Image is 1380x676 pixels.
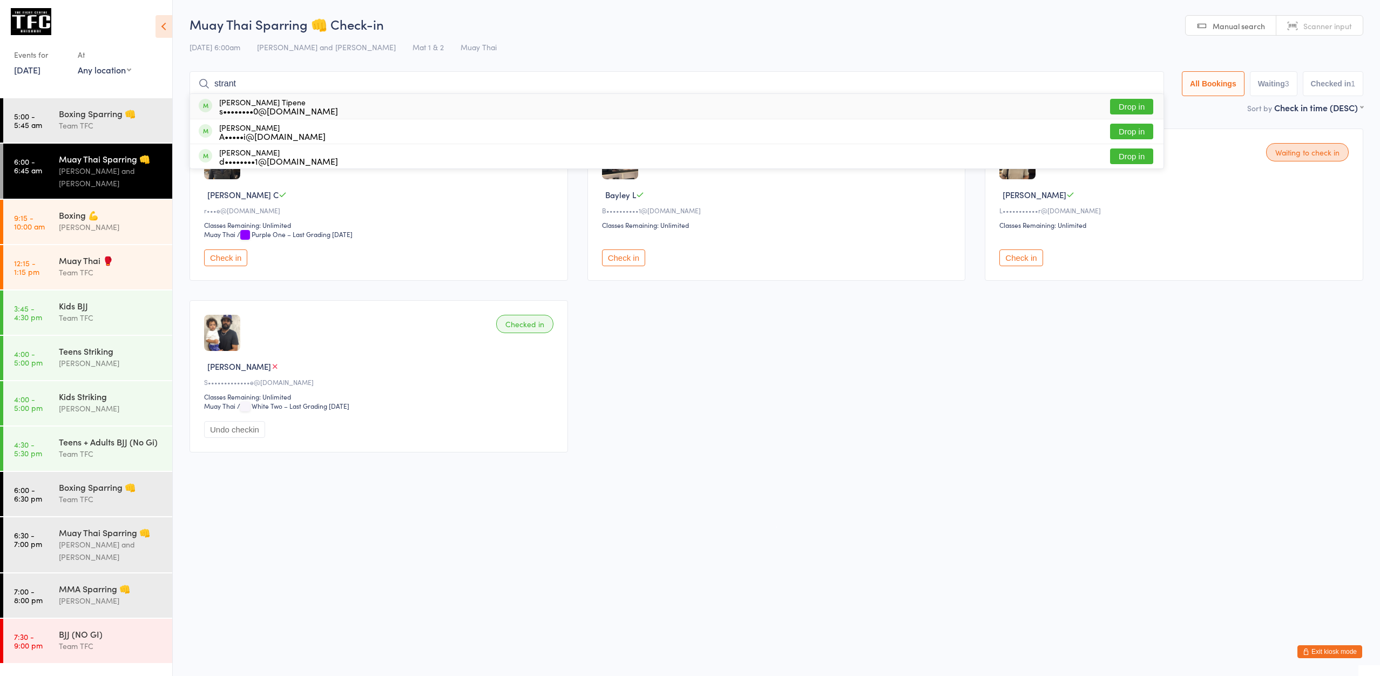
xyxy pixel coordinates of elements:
[59,209,163,221] div: Boxing 💪
[219,106,338,115] div: s••••••••0@[DOMAIN_NAME]
[1003,189,1066,200] span: [PERSON_NAME]
[59,493,163,505] div: Team TFC
[204,206,557,215] div: r•••e@[DOMAIN_NAME]
[1110,99,1153,114] button: Drop in
[59,312,163,324] div: Team TFC
[14,112,42,129] time: 5:00 - 5:45 am
[3,427,172,471] a: 4:30 -5:30 pmTeens + Adults BJJ (No Gi)Team TFC
[602,206,955,215] div: B••••••••••1@[DOMAIN_NAME]
[59,300,163,312] div: Kids BJJ
[3,472,172,516] a: 6:00 -6:30 pmBoxing Sparring 👊Team TFC
[14,531,42,548] time: 6:30 - 7:00 pm
[1297,645,1362,658] button: Exit kiosk mode
[204,229,235,239] div: Muay Thai
[59,628,163,640] div: BJJ (NO GI)
[3,381,172,425] a: 4:00 -5:00 pmKids Striking[PERSON_NAME]
[59,266,163,279] div: Team TFC
[3,336,172,380] a: 4:00 -5:00 pmTeens Striking[PERSON_NAME]
[3,144,172,199] a: 6:00 -6:45 amMuay Thai Sparring 👊[PERSON_NAME] and [PERSON_NAME]
[14,349,43,367] time: 4:00 - 5:00 pm
[999,220,1352,229] div: Classes Remaining: Unlimited
[1303,71,1364,96] button: Checked in1
[14,213,45,231] time: 9:15 - 10:00 am
[59,526,163,538] div: Muay Thai Sparring 👊
[14,632,43,650] time: 7:30 - 9:00 pm
[14,64,40,76] a: [DATE]
[59,107,163,119] div: Boxing Sparring 👊
[59,402,163,415] div: [PERSON_NAME]
[999,206,1352,215] div: L•••••••••••r@[DOMAIN_NAME]
[3,290,172,335] a: 3:45 -4:30 pmKids BJJTeam TFC
[14,440,42,457] time: 4:30 - 5:30 pm
[3,619,172,663] a: 7:30 -9:00 pmBJJ (NO GI)Team TFC
[1182,71,1244,96] button: All Bookings
[237,401,349,410] span: / White Two – Last Grading [DATE]
[59,221,163,233] div: [PERSON_NAME]
[1250,71,1297,96] button: Waiting3
[602,220,955,229] div: Classes Remaining: Unlimited
[219,157,338,165] div: d••••••••1@[DOMAIN_NAME]
[11,8,51,35] img: The Fight Centre Brisbane
[204,377,557,387] div: S•••••••••••••e@[DOMAIN_NAME]
[59,481,163,493] div: Boxing Sparring 👊
[59,165,163,190] div: [PERSON_NAME] and [PERSON_NAME]
[1303,21,1352,31] span: Scanner input
[14,587,43,604] time: 7:00 - 8:00 pm
[1110,148,1153,164] button: Drop in
[14,259,39,276] time: 12:15 - 1:15 pm
[204,401,235,410] div: Muay Thai
[59,594,163,607] div: [PERSON_NAME]
[78,46,131,64] div: At
[59,357,163,369] div: [PERSON_NAME]
[59,436,163,448] div: Teens + Adults BJJ (No Gi)
[207,361,271,372] span: [PERSON_NAME]
[59,119,163,132] div: Team TFC
[219,132,326,140] div: A•••••i@[DOMAIN_NAME]
[237,229,353,239] span: / Purple One – Last Grading [DATE]
[59,640,163,652] div: Team TFC
[14,395,43,412] time: 4:00 - 5:00 pm
[999,249,1043,266] button: Check in
[190,71,1164,96] input: Search
[59,538,163,563] div: [PERSON_NAME] and [PERSON_NAME]
[602,249,645,266] button: Check in
[204,315,240,351] img: image1674635285.png
[605,189,636,200] span: Bayley L
[3,98,172,143] a: 5:00 -5:45 amBoxing Sparring 👊Team TFC
[59,345,163,357] div: Teens Striking
[3,200,172,244] a: 9:15 -10:00 amBoxing 💪[PERSON_NAME]
[59,448,163,460] div: Team TFC
[257,42,396,52] span: [PERSON_NAME] and [PERSON_NAME]
[190,15,1363,33] h2: Muay Thai Sparring 👊 Check-in
[1351,79,1355,88] div: 1
[3,245,172,289] a: 12:15 -1:15 pmMuay Thai 🥊Team TFC
[14,485,42,503] time: 6:00 - 6:30 pm
[496,315,553,333] div: Checked in
[204,392,557,401] div: Classes Remaining: Unlimited
[59,390,163,402] div: Kids Striking
[412,42,444,52] span: Mat 1 & 2
[204,220,557,229] div: Classes Remaining: Unlimited
[78,64,131,76] div: Any location
[204,249,247,266] button: Check in
[14,46,67,64] div: Events for
[1266,143,1349,161] div: Waiting to check in
[59,583,163,594] div: MMA Sparring 👊
[3,573,172,618] a: 7:00 -8:00 pmMMA Sparring 👊[PERSON_NAME]
[14,157,42,174] time: 6:00 - 6:45 am
[219,148,338,165] div: [PERSON_NAME]
[3,517,172,572] a: 6:30 -7:00 pmMuay Thai Sparring 👊[PERSON_NAME] and [PERSON_NAME]
[190,42,240,52] span: [DATE] 6:00am
[461,42,497,52] span: Muay Thai
[1110,124,1153,139] button: Drop in
[219,123,326,140] div: [PERSON_NAME]
[1213,21,1265,31] span: Manual search
[1274,102,1363,113] div: Check in time (DESC)
[59,153,163,165] div: Muay Thai Sparring 👊
[207,189,279,200] span: [PERSON_NAME] C
[204,421,265,438] button: Undo checkin
[1285,79,1289,88] div: 3
[14,304,42,321] time: 3:45 - 4:30 pm
[59,254,163,266] div: Muay Thai 🥊
[219,98,338,115] div: [PERSON_NAME] Tipene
